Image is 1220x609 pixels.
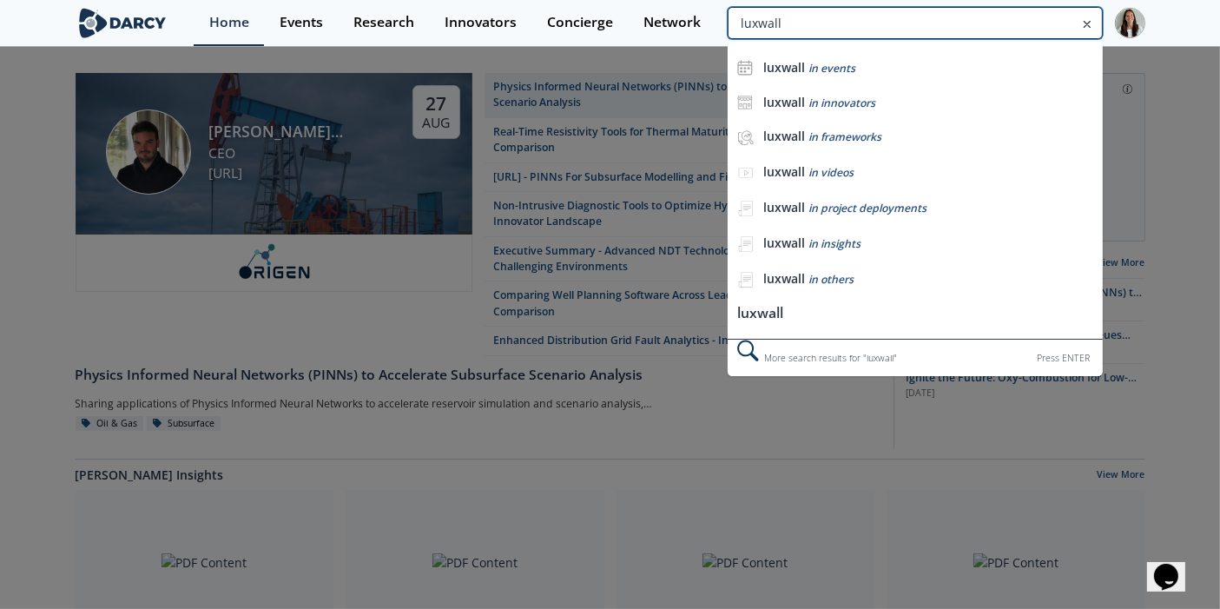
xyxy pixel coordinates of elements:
li: luxwall [728,298,1102,330]
div: Network [643,16,701,30]
img: icon [737,95,753,110]
b: luxwall [763,270,805,287]
span: in events [808,61,855,76]
b: luxwall [763,199,805,215]
b: luxwall [763,128,805,144]
b: luxwall [763,235,805,251]
div: Innovators [445,16,517,30]
span: in frameworks [808,129,881,144]
span: in others [808,272,854,287]
div: Concierge [547,16,613,30]
div: Press ENTER [1038,349,1091,367]
b: luxwall [763,163,805,180]
span: in insights [808,236,861,251]
div: More search results for " luxwall " [728,339,1102,376]
span: in videos [808,165,854,180]
span: in innovators [808,96,875,110]
div: Research [353,16,414,30]
span: in project deployments [808,201,927,215]
b: luxwall [763,59,805,76]
iframe: chat widget [1147,539,1203,592]
img: icon [737,60,753,76]
img: Profile [1115,8,1145,38]
div: Home [209,16,249,30]
img: logo-wide.svg [76,8,170,38]
b: luxwall [763,94,805,110]
input: Advanced Search [728,7,1102,39]
div: Events [280,16,323,30]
